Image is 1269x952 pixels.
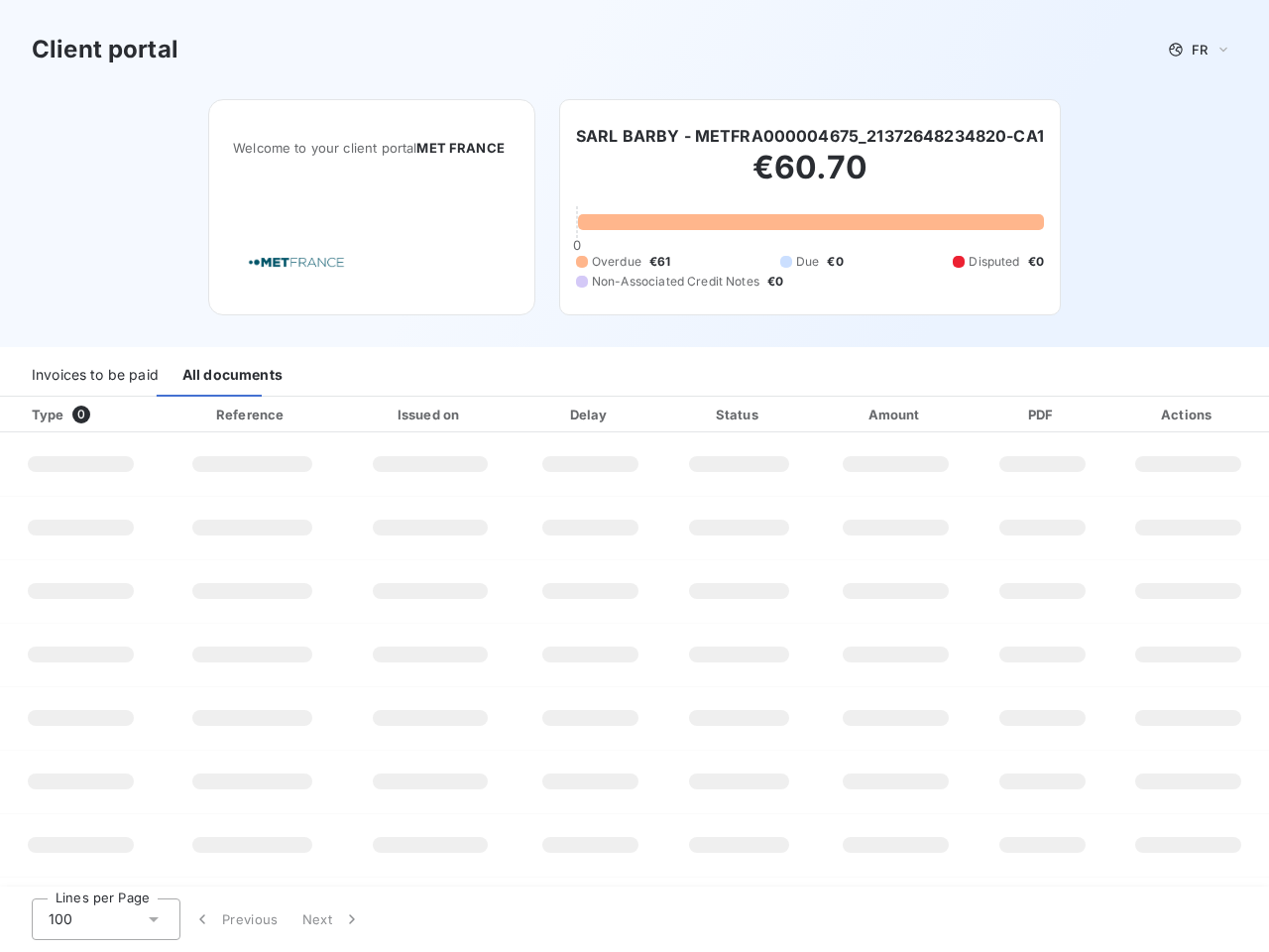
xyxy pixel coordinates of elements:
span: €0 [1028,253,1044,271]
span: €0 [767,273,783,291]
div: All documents [182,355,283,397]
span: Disputed [969,253,1019,271]
span: 0 [72,406,90,423]
div: Actions [1111,405,1265,424]
span: 100 [49,909,72,929]
span: FR [1192,42,1208,58]
div: Delay [521,405,659,424]
span: MET FRANCE [416,140,505,156]
div: Issued on [347,405,514,424]
img: Company logo [233,234,360,291]
h2: €60.70 [576,148,1044,207]
div: PDF [981,405,1103,424]
h6: SARL BARBY - METFRA000004675_21372648234820-CA1 [576,124,1044,148]
button: Next [290,898,374,940]
div: Amount [819,405,974,424]
div: Reference [216,407,284,422]
span: Welcome to your client portal [233,140,511,156]
span: €61 [649,253,670,271]
span: Non-Associated Credit Notes [592,273,759,291]
span: 0 [573,237,581,253]
span: Overdue [592,253,641,271]
div: Invoices to be paid [32,355,159,397]
span: Due [796,253,819,271]
div: Type [20,405,157,424]
button: Previous [180,898,290,940]
h3: Client portal [32,32,178,67]
span: €0 [827,253,843,271]
div: Status [667,405,811,424]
